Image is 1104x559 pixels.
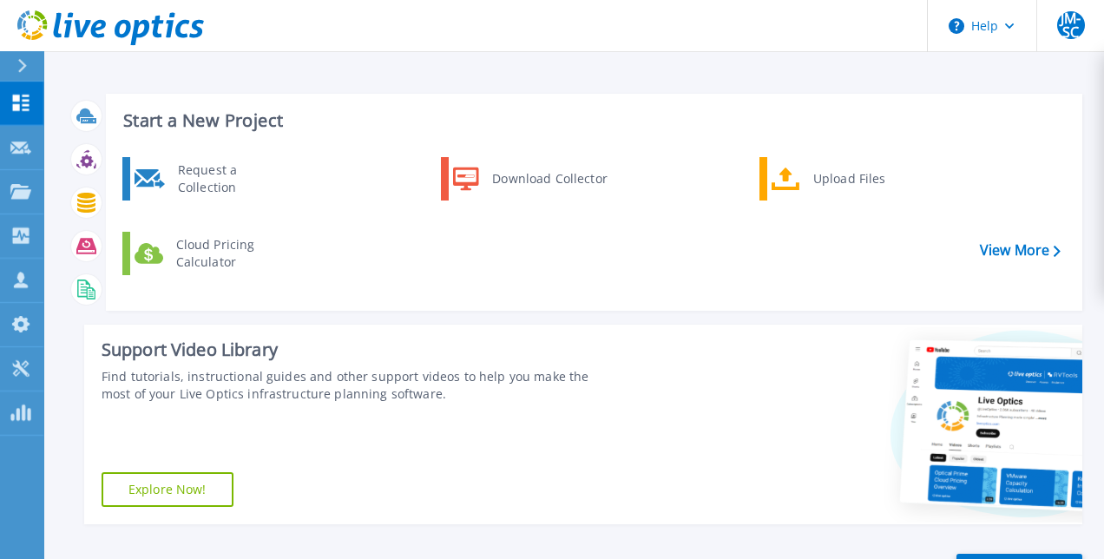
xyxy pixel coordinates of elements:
a: Cloud Pricing Calculator [122,232,300,275]
a: Download Collector [441,157,619,201]
a: Explore Now! [102,472,233,507]
div: Cloud Pricing Calculator [168,236,296,271]
h3: Start a New Project [123,111,1060,130]
a: View More [980,242,1061,259]
div: Download Collector [483,161,614,196]
div: Upload Files [805,161,933,196]
a: Upload Files [759,157,937,201]
div: Find tutorials, instructional guides and other support videos to help you make the most of your L... [102,368,621,403]
span: JM-SC [1057,11,1085,39]
div: Support Video Library [102,339,621,361]
a: Request a Collection [122,157,300,201]
div: Request a Collection [169,161,296,196]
